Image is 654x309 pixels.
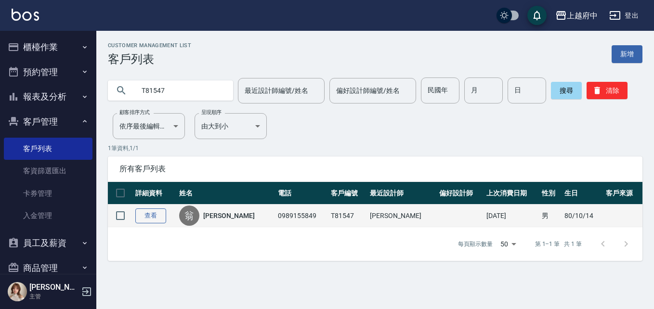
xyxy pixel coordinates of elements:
[527,6,547,25] button: save
[562,182,603,205] th: 生日
[275,182,328,205] th: 電話
[367,205,436,227] td: [PERSON_NAME]
[133,182,177,205] th: 詳細資料
[562,205,603,227] td: 80/10/14
[367,182,436,205] th: 最近設計師
[539,182,562,205] th: 性別
[4,256,92,281] button: 商品管理
[535,240,582,248] p: 第 1–1 筆 共 1 筆
[458,240,493,248] p: 每頁顯示數量
[484,182,539,205] th: 上次消費日期
[275,205,328,227] td: 0989155849
[135,208,166,223] a: 查看
[119,109,150,116] label: 顧客排序方式
[4,160,92,182] a: 客資篩選匯出
[108,52,191,66] h3: 客戶列表
[4,84,92,109] button: 報表及分析
[108,144,642,153] p: 1 筆資料, 1 / 1
[4,60,92,85] button: 預約管理
[539,205,562,227] td: 男
[4,205,92,227] a: 入金管理
[8,282,27,301] img: Person
[551,82,582,99] button: 搜尋
[328,182,367,205] th: 客戶編號
[29,283,78,292] h5: [PERSON_NAME]
[179,206,199,226] div: 翁
[201,109,222,116] label: 呈現順序
[108,42,191,49] h2: Customer Management List
[328,205,367,227] td: T81547
[4,35,92,60] button: 櫃檯作業
[484,205,539,227] td: [DATE]
[12,9,39,21] img: Logo
[603,182,642,205] th: 客戶來源
[29,292,78,301] p: 主管
[437,182,484,205] th: 偏好設計師
[612,45,642,63] a: 新增
[587,82,628,99] button: 清除
[177,182,275,205] th: 姓名
[113,113,185,139] div: 依序最後編輯時間
[567,10,598,22] div: 上越府中
[4,182,92,205] a: 卡券管理
[195,113,267,139] div: 由大到小
[497,231,520,257] div: 50
[4,109,92,134] button: 客戶管理
[4,138,92,160] a: 客戶列表
[119,164,631,174] span: 所有客戶列表
[605,7,642,25] button: 登出
[135,77,225,103] input: 搜尋關鍵字
[203,211,254,220] a: [PERSON_NAME]
[4,231,92,256] button: 員工及薪資
[551,6,602,26] button: 上越府中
